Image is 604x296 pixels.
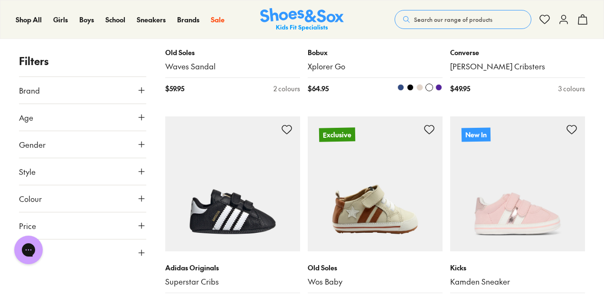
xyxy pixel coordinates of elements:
a: [PERSON_NAME] Cribsters [450,61,585,72]
span: Price [19,220,36,231]
span: $ 49.95 [450,84,470,94]
button: Age [19,104,146,131]
iframe: Gorgias live chat messenger [9,232,47,267]
a: Sale [211,15,225,25]
span: Boys [79,15,94,24]
a: Brands [177,15,199,25]
a: Boys [79,15,94,25]
p: New In [462,128,491,142]
span: Sale [211,15,225,24]
span: Brand [19,85,40,96]
p: Bobux [308,48,443,57]
a: Xplorer Go [308,61,443,72]
p: Exclusive [319,127,355,142]
div: 3 colours [558,84,585,94]
button: Gender [19,131,146,158]
p: Old Soles [165,48,300,57]
p: Converse [450,48,585,57]
a: Sneakers [137,15,166,25]
button: Search our range of products [395,10,531,29]
span: Sneakers [137,15,166,24]
span: $ 64.95 [308,84,329,94]
p: Old Soles [308,263,443,273]
a: New In [450,116,585,251]
a: Shop All [16,15,42,25]
a: Superstar Cribs [165,277,300,287]
span: Age [19,112,33,123]
a: School [105,15,125,25]
a: Girls [53,15,68,25]
button: Style [19,158,146,185]
p: Filters [19,53,146,69]
img: SNS_Logo_Responsive.svg [260,8,344,31]
a: Wos Baby [308,277,443,287]
span: Brands [177,15,199,24]
span: Gender [19,139,46,150]
div: 2 colours [274,84,300,94]
p: Adidas Originals [165,263,300,273]
span: School [105,15,125,24]
span: Girls [53,15,68,24]
span: Colour [19,193,42,204]
a: Exclusive [308,116,443,251]
a: Waves Sandal [165,61,300,72]
button: Price [19,212,146,239]
span: Style [19,166,36,177]
button: Brand [19,77,146,104]
button: Size [19,239,146,266]
p: Kicks [450,263,585,273]
a: Shoes & Sox [260,8,344,31]
span: $ 59.95 [165,84,184,94]
span: Shop All [16,15,42,24]
button: Colour [19,185,146,212]
span: Search our range of products [414,15,492,24]
a: Kamden Sneaker [450,277,585,287]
